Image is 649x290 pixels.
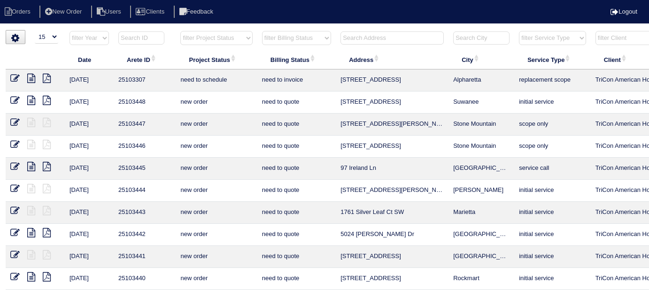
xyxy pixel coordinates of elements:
td: need to quote [257,202,336,224]
td: new order [176,92,257,114]
a: New Order [39,8,89,15]
td: new order [176,114,257,136]
td: [DATE] [65,69,114,92]
td: [DATE] [65,114,114,136]
li: Users [91,6,129,18]
td: 97 Ireland Ln [336,158,448,180]
td: new order [176,202,257,224]
td: need to invoice [257,69,336,92]
td: 25103443 [114,202,176,224]
li: Feedback [174,6,221,18]
td: [DATE] [65,268,114,290]
li: Clients [130,6,172,18]
td: new order [176,224,257,246]
td: 25103445 [114,158,176,180]
td: [DATE] [65,246,114,268]
td: new order [176,136,257,158]
td: need to schedule [176,69,257,92]
td: [DATE] [65,158,114,180]
td: 25103444 [114,180,176,202]
td: [DATE] [65,92,114,114]
td: [DATE] [65,136,114,158]
td: [STREET_ADDRESS] [336,92,448,114]
td: [STREET_ADDRESS] [336,136,448,158]
td: need to quote [257,136,336,158]
td: [GEOGRAPHIC_DATA] [448,246,514,268]
td: [DATE] [65,202,114,224]
td: need to quote [257,92,336,114]
td: initial service [514,180,590,202]
td: [GEOGRAPHIC_DATA] [448,224,514,246]
td: Marietta [448,202,514,224]
td: need to quote [257,268,336,290]
input: Search ID [118,31,164,45]
th: City: activate to sort column ascending [448,50,514,69]
td: Stone Mountain [448,136,514,158]
td: initial service [514,268,590,290]
th: Arete ID: activate to sort column ascending [114,50,176,69]
td: 25103307 [114,69,176,92]
input: Search Address [340,31,444,45]
td: Suwanee [448,92,514,114]
td: initial service [514,202,590,224]
td: [DATE] [65,180,114,202]
td: 25103448 [114,92,176,114]
td: scope only [514,114,590,136]
td: [STREET_ADDRESS][PERSON_NAME] [336,180,448,202]
a: Clients [130,8,172,15]
td: initial service [514,224,590,246]
td: Stone Mountain [448,114,514,136]
td: 25103447 [114,114,176,136]
td: service call [514,158,590,180]
td: initial service [514,246,590,268]
td: [STREET_ADDRESS] [336,246,448,268]
td: 25103440 [114,268,176,290]
th: Project Status: activate to sort column ascending [176,50,257,69]
a: Users [91,8,129,15]
td: [GEOGRAPHIC_DATA] [448,158,514,180]
td: 1761 Silver Leaf Ct SW [336,202,448,224]
td: 5024 [PERSON_NAME] Dr [336,224,448,246]
td: 25103446 [114,136,176,158]
input: Search City [453,31,510,45]
td: initial service [514,92,590,114]
td: replacement scope [514,69,590,92]
td: Rockmart [448,268,514,290]
td: new order [176,246,257,268]
td: need to quote [257,246,336,268]
td: need to quote [257,158,336,180]
td: need to quote [257,180,336,202]
a: Logout [610,8,637,15]
th: Address: activate to sort column ascending [336,50,448,69]
td: Alpharetta [448,69,514,92]
td: [STREET_ADDRESS] [336,268,448,290]
td: need to quote [257,114,336,136]
td: 25103441 [114,246,176,268]
td: [STREET_ADDRESS][PERSON_NAME] [336,114,448,136]
td: scope only [514,136,590,158]
td: new order [176,158,257,180]
td: new order [176,180,257,202]
td: [STREET_ADDRESS] [336,69,448,92]
td: new order [176,268,257,290]
td: need to quote [257,224,336,246]
li: New Order [39,6,89,18]
th: Billing Status: activate to sort column ascending [257,50,336,69]
th: Date [65,50,114,69]
td: 25103442 [114,224,176,246]
td: [PERSON_NAME] [448,180,514,202]
th: Service Type: activate to sort column ascending [514,50,590,69]
td: [DATE] [65,224,114,246]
